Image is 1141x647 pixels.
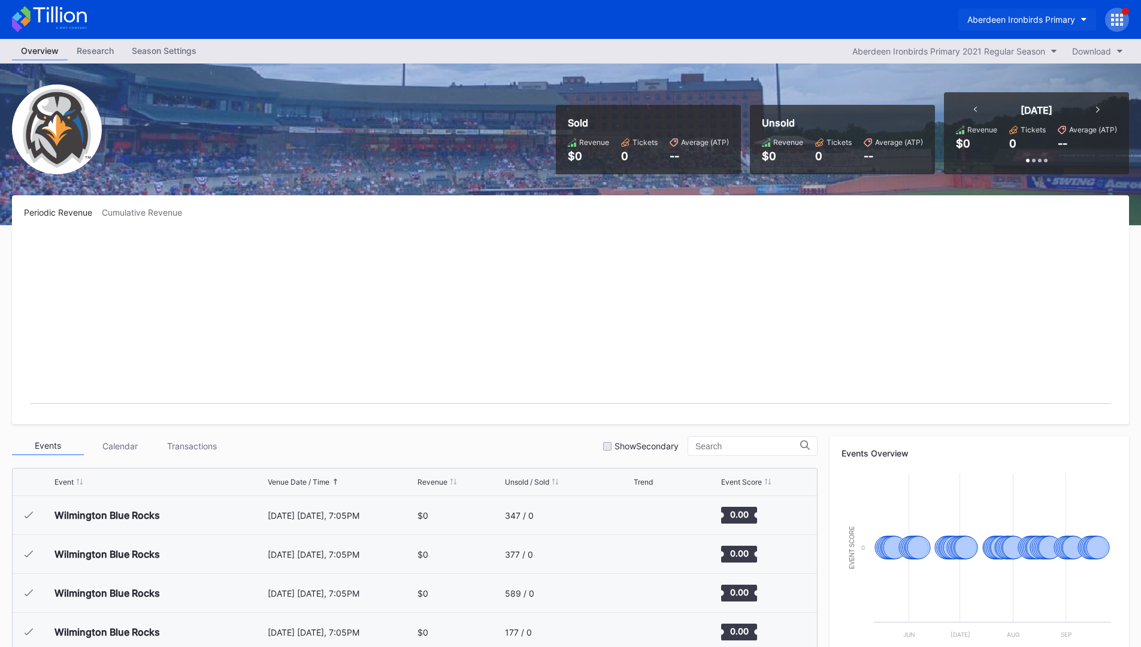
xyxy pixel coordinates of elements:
[12,84,102,174] img: AberdeenIronbirds.png
[875,138,923,147] div: Average (ATP)
[827,138,852,147] div: Tickets
[773,138,803,147] div: Revenue
[634,500,670,530] svg: Chart title
[68,42,123,59] div: Research
[762,117,923,129] div: Unsold
[670,150,729,162] div: --
[102,207,192,217] div: Cumulative Revenue
[634,578,670,608] svg: Chart title
[730,548,748,558] text: 0.00
[861,544,865,551] text: 0
[505,549,533,560] div: 377 / 0
[268,549,415,560] div: [DATE] [DATE], 7:05PM
[55,548,160,560] div: Wilmington Blue Rocks
[505,477,549,486] div: Unsold / Sold
[634,617,670,647] svg: Chart title
[1072,46,1111,56] div: Download
[1021,125,1046,134] div: Tickets
[695,442,800,451] input: Search
[24,232,1117,412] svg: Chart title
[842,467,1117,647] svg: Chart title
[84,437,156,455] div: Calendar
[815,150,852,162] div: 0
[967,14,1075,25] div: Aberdeen Ironbirds Primary
[568,117,729,129] div: Sold
[864,150,923,162] div: --
[730,626,748,636] text: 0.00
[1058,137,1067,150] div: --
[967,125,997,134] div: Revenue
[268,477,329,486] div: Venue Date / Time
[842,448,1117,458] div: Events Overview
[730,509,748,519] text: 0.00
[903,631,915,638] text: Jun
[681,138,729,147] div: Average (ATP)
[1061,631,1072,638] text: Sep
[721,477,762,486] div: Event Score
[268,510,415,521] div: [DATE] [DATE], 7:05PM
[417,588,428,598] div: $0
[417,627,428,637] div: $0
[1007,631,1019,638] text: Aug
[846,43,1063,59] button: Aberdeen Ironbirds Primary 2021 Regular Season
[762,150,803,162] div: $0
[615,441,679,451] div: Show Secondary
[1021,104,1052,116] div: [DATE]
[951,631,970,638] text: [DATE]
[505,588,534,598] div: 589 / 0
[1066,43,1129,59] button: Download
[417,477,447,486] div: Revenue
[268,588,415,598] div: [DATE] [DATE], 7:05PM
[268,627,415,637] div: [DATE] [DATE], 7:05PM
[505,627,532,637] div: 177 / 0
[123,42,205,61] a: Season Settings
[12,437,84,455] div: Events
[634,539,670,569] svg: Chart title
[417,549,428,560] div: $0
[55,477,74,486] div: Event
[505,510,534,521] div: 347 / 0
[12,42,68,61] a: Overview
[621,150,658,162] div: 0
[849,526,855,569] text: Event Score
[123,42,205,59] div: Season Settings
[156,437,228,455] div: Transactions
[568,150,609,162] div: $0
[24,207,102,217] div: Periodic Revenue
[852,46,1045,56] div: Aberdeen Ironbirds Primary 2021 Regular Season
[632,138,658,147] div: Tickets
[1069,125,1117,134] div: Average (ATP)
[730,587,748,597] text: 0.00
[68,42,123,61] a: Research
[55,509,160,521] div: Wilmington Blue Rocks
[1009,137,1016,150] div: 0
[958,8,1096,31] button: Aberdeen Ironbirds Primary
[579,138,609,147] div: Revenue
[634,477,653,486] div: Trend
[55,626,160,638] div: Wilmington Blue Rocks
[417,510,428,521] div: $0
[956,137,970,150] div: $0
[55,587,160,599] div: Wilmington Blue Rocks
